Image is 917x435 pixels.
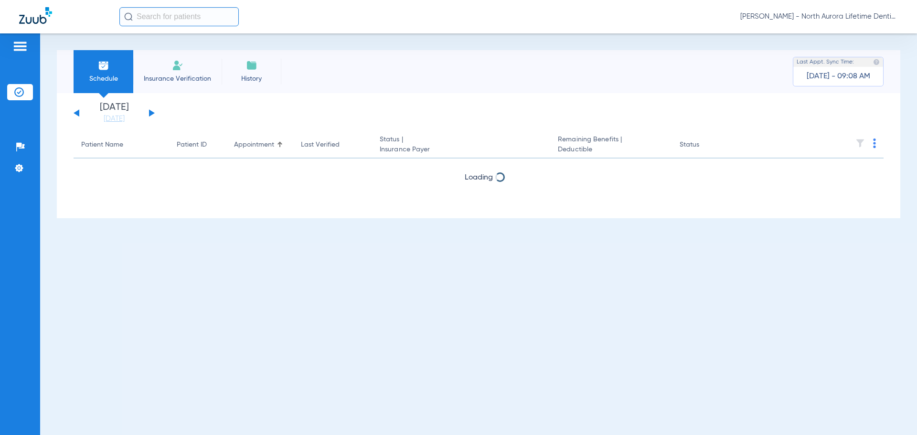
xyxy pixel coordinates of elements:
div: Last Verified [301,140,364,150]
img: hamburger-icon [12,41,28,52]
img: filter.svg [855,138,865,148]
span: Deductible [558,145,664,155]
div: Patient Name [81,140,123,150]
div: Patient ID [177,140,207,150]
span: Insurance Verification [140,74,214,84]
img: Manual Insurance Verification [172,60,183,71]
th: Status [672,132,736,159]
img: Search Icon [124,12,133,21]
input: Search for patients [119,7,239,26]
th: Status | [372,132,550,159]
span: History [229,74,274,84]
span: Loading [465,174,493,181]
span: [PERSON_NAME] - North Aurora Lifetime Dentistry [740,12,898,21]
span: Schedule [81,74,126,84]
img: group-dot-blue.svg [873,138,876,148]
span: [DATE] - 09:08 AM [807,72,870,81]
img: Schedule [98,60,109,71]
a: [DATE] [85,114,143,124]
li: [DATE] [85,103,143,124]
div: Appointment [234,140,274,150]
img: last sync help info [873,59,880,65]
div: Appointment [234,140,286,150]
th: Remaining Benefits | [550,132,672,159]
span: Insurance Payer [380,145,543,155]
img: Zuub Logo [19,7,52,24]
div: Patient Name [81,140,161,150]
span: Last Appt. Sync Time: [797,57,854,67]
div: Last Verified [301,140,340,150]
img: History [246,60,257,71]
div: Patient ID [177,140,219,150]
